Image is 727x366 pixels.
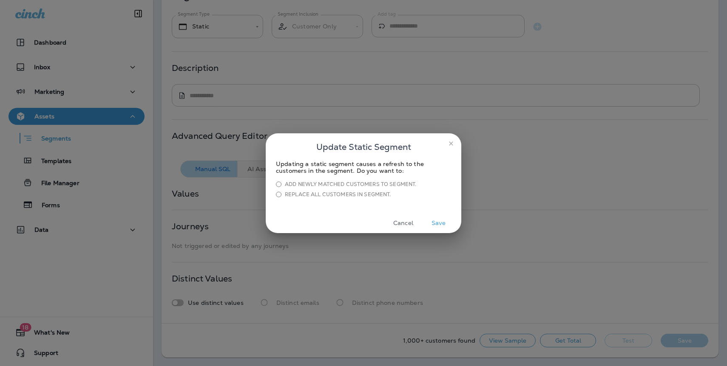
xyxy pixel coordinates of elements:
button: Cancel [387,217,419,230]
div: Add newly matched customers to segment. [285,181,416,188]
div: Replace all customers in segment. [285,191,391,198]
button: Save [423,217,454,230]
span: Update Static Segment [316,140,411,154]
div: Updating a static segment causes a refresh to the customers in the segment. Do you want to: [276,160,451,174]
input: Replace all customers in segment. [276,191,281,198]
button: close [444,137,458,150]
input: Add newly matched customers to segment. [276,181,281,188]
